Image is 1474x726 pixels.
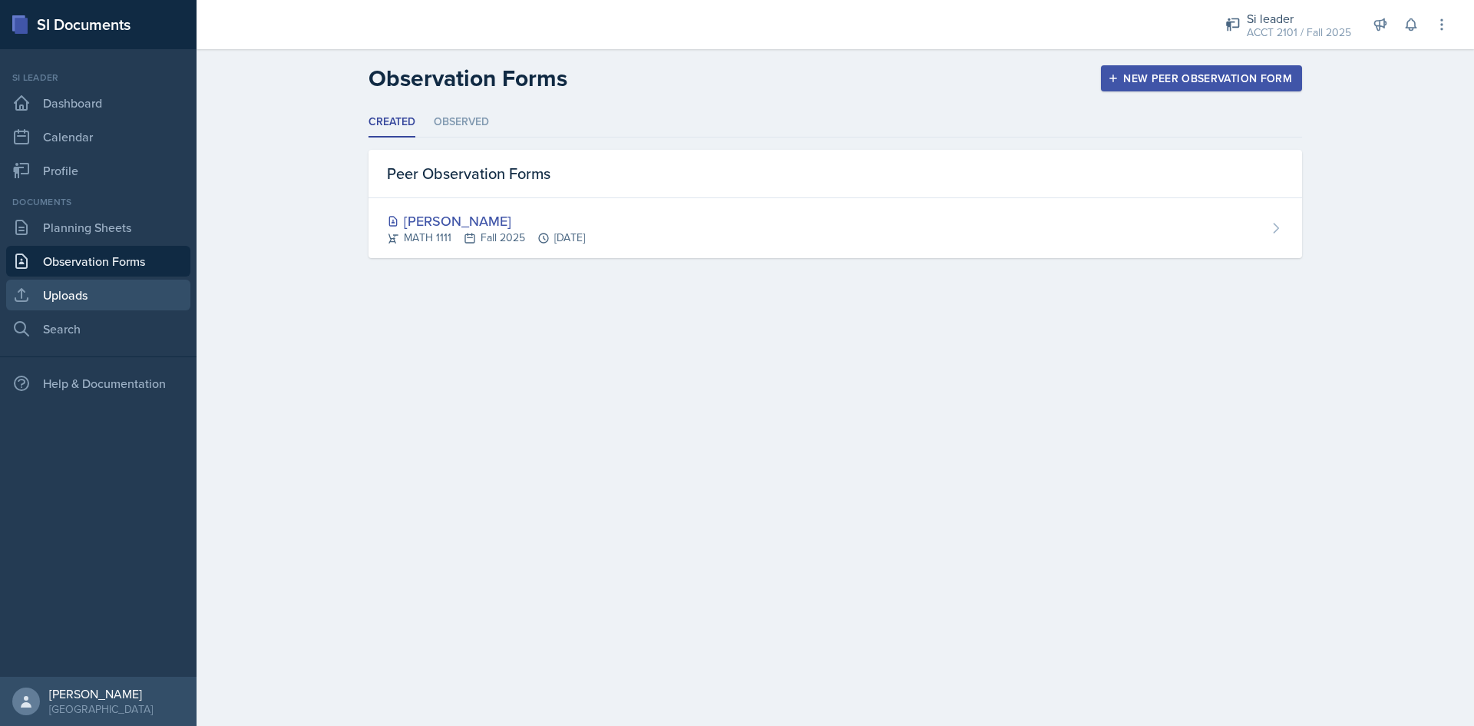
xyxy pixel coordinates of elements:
div: [GEOGRAPHIC_DATA] [49,701,153,717]
div: Si leader [6,71,190,85]
a: Planning Sheets [6,212,190,243]
h2: Observation Forms [368,65,567,92]
div: Documents [6,195,190,209]
a: Dashboard [6,88,190,118]
div: Peer Observation Forms [368,150,1302,198]
a: [PERSON_NAME] MATH 1111Fall 2025[DATE] [368,198,1302,258]
a: Observation Forms [6,246,190,277]
div: New Peer Observation Form [1111,72,1292,85]
a: Uploads [6,280,190,310]
div: Si leader [1247,9,1351,28]
button: New Peer Observation Form [1101,65,1302,91]
div: [PERSON_NAME] [387,211,585,231]
div: ACCT 2101 / Fall 2025 [1247,25,1351,41]
a: Profile [6,155,190,186]
div: MATH 1111 Fall 2025 [DATE] [387,230,585,246]
a: Calendar [6,121,190,152]
div: Help & Documentation [6,368,190,399]
li: Created [368,108,415,138]
div: [PERSON_NAME] [49,686,153,701]
a: Search [6,313,190,344]
li: Observed [434,108,489,138]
